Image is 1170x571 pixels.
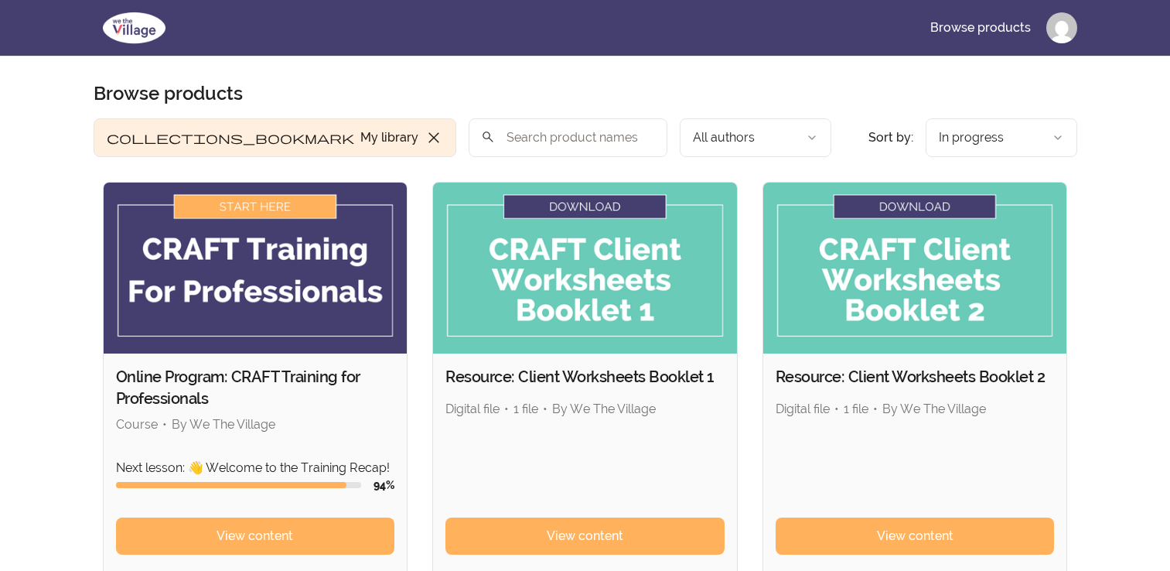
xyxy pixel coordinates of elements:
[116,482,362,488] div: Course progress
[469,118,667,157] input: Search product names
[433,183,737,354] img: Product image for Resource: Client Worksheets Booklet 1
[882,402,986,416] span: By We The Village
[481,126,495,148] span: search
[116,417,158,432] span: Course
[547,527,623,545] span: View content
[513,402,538,416] span: 1 file
[868,130,913,145] span: Sort by:
[543,402,547,416] span: •
[94,9,175,46] img: We The Village logo
[877,527,953,545] span: View content
[94,118,456,157] button: Filter by My library
[918,9,1043,46] a: Browse products
[116,366,395,409] h2: Online Program: CRAFT Training for Professionals
[116,459,395,477] p: Next lesson: 👋 Welcome to the Training Recap!
[217,527,293,545] span: View content
[107,128,354,147] span: collections_bookmark
[445,518,725,555] a: View content
[445,402,500,416] span: Digital file
[552,402,656,416] span: By We The Village
[918,9,1077,46] nav: Main
[834,402,839,416] span: •
[425,128,443,147] span: close
[1046,12,1077,43] img: Profile image for Amy Steele
[873,402,878,416] span: •
[776,518,1055,555] a: View content
[94,81,243,106] h2: Browse products
[116,518,395,555] a: View content
[680,118,831,157] button: Filter by author
[172,417,275,432] span: By We The Village
[776,366,1055,388] h2: Resource: Client Worksheets Booklet 2
[763,183,1067,354] img: Product image for Resource: Client Worksheets Booklet 2
[776,402,830,416] span: Digital file
[104,183,408,354] img: Product image for Online Program: CRAFT Training for Professionals
[844,402,868,416] span: 1 file
[445,366,725,388] h2: Resource: Client Worksheets Booklet 1
[504,402,509,416] span: •
[374,479,394,491] span: 94 %
[162,417,167,432] span: •
[926,118,1077,157] button: Product sort options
